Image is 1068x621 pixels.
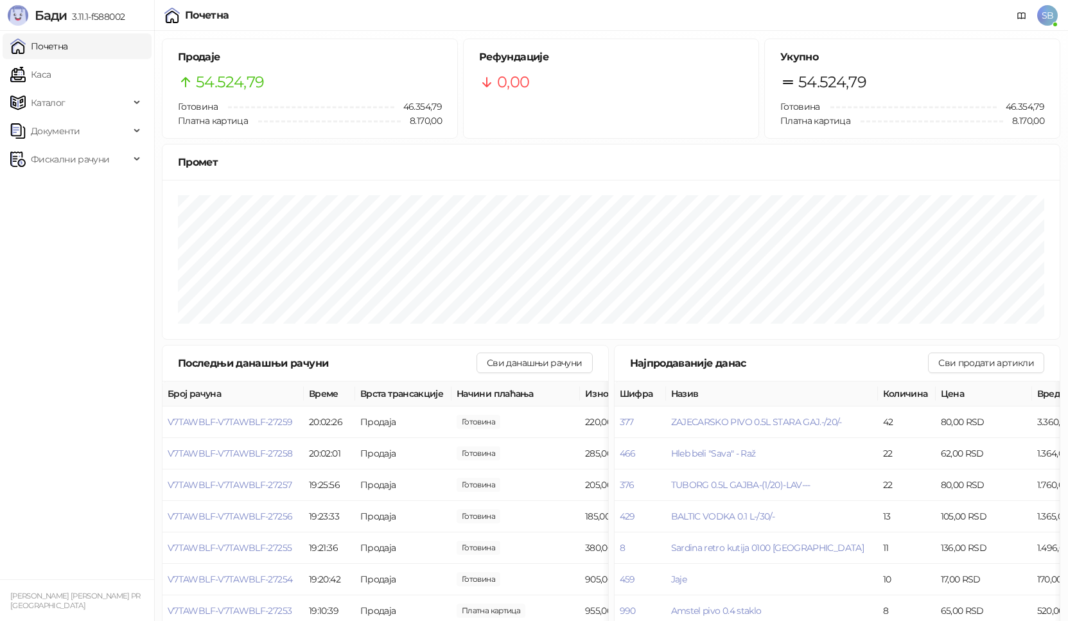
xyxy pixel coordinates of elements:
span: 54.524,79 [798,70,866,94]
img: Logo [8,5,28,26]
td: 13 [878,501,936,532]
button: 466 [620,448,636,459]
span: 54.524,79 [196,70,264,94]
td: 19:21:36 [304,532,355,564]
td: 22 [878,469,936,501]
td: 285,00 RSD [580,438,676,469]
th: Врста трансакције [355,381,451,407]
td: 62,00 RSD [936,438,1032,469]
button: V7TAWBLF-V7TAWBLF-27254 [168,573,292,585]
button: TUBORG 0.5L GAJBA-(1/20)-LAV--- [671,479,810,491]
button: V7TAWBLF-V7TAWBLF-27258 [168,448,292,459]
td: 20:02:01 [304,438,355,469]
td: Продаја [355,501,451,532]
th: Назив [666,381,878,407]
td: 19:20:42 [304,564,355,595]
td: 136,00 RSD [936,532,1032,564]
td: Продаја [355,407,451,438]
th: Количина [878,381,936,407]
span: 8.170,00 [1003,114,1044,128]
button: V7TAWBLF-V7TAWBLF-27256 [168,511,292,522]
h5: Укупно [780,49,1044,65]
th: Начини плаћања [451,381,580,407]
td: 220,00 RSD [580,407,676,438]
button: V7TAWBLF-V7TAWBLF-27253 [168,605,292,617]
td: Продаја [355,438,451,469]
td: Продаја [355,532,451,564]
td: 80,00 RSD [936,407,1032,438]
th: Цена [936,381,1032,407]
span: 185,00 [457,509,500,523]
span: 220,00 [457,415,500,429]
span: 285,00 [457,446,500,460]
td: 105,00 RSD [936,501,1032,532]
th: Број рачуна [162,381,304,407]
button: 990 [620,605,636,617]
span: SB [1037,5,1058,26]
td: 19:25:56 [304,469,355,501]
span: 0,00 [497,70,529,94]
div: Почетна [185,10,229,21]
td: 22 [878,438,936,469]
span: 46.354,79 [997,100,1044,114]
span: 955,00 [457,604,525,618]
button: Jaje [671,573,687,585]
button: 376 [620,479,635,491]
button: 459 [620,573,635,585]
a: Каса [10,62,51,87]
button: 8 [620,542,625,554]
button: 429 [620,511,635,522]
h5: Продаје [178,49,442,65]
small: [PERSON_NAME] [PERSON_NAME] PR [GEOGRAPHIC_DATA] [10,591,141,610]
th: Шифра [615,381,666,407]
button: BALTIC VODKA 0.1 L-/30/- [671,511,775,522]
span: Фискални рачуни [31,146,109,172]
td: 905,00 RSD [580,564,676,595]
button: V7TAWBLF-V7TAWBLF-27257 [168,479,292,491]
span: Готовина [780,101,820,112]
td: 17,00 RSD [936,564,1032,595]
div: Последњи данашњи рачуни [178,355,477,371]
span: Платна картица [178,115,248,127]
span: 380,00 [457,541,500,555]
span: 3.11.1-f588002 [67,11,125,22]
button: Sardina retro kutija 0100 [GEOGRAPHIC_DATA] [671,542,864,554]
th: Време [304,381,355,407]
th: Износ [580,381,676,407]
span: 905,00 [457,572,500,586]
div: Промет [178,154,1044,170]
td: 185,00 RSD [580,501,676,532]
td: 42 [878,407,936,438]
a: Документација [1011,5,1032,26]
td: 80,00 RSD [936,469,1032,501]
td: 19:23:33 [304,501,355,532]
div: Најпродаваније данас [630,355,929,371]
td: Продаја [355,564,451,595]
h5: Рефундације [479,49,743,65]
button: V7TAWBLF-V7TAWBLF-27255 [168,542,292,554]
button: Сви данашњи рачуни [477,353,592,373]
button: Hleb beli "Sava" - Raž [671,448,756,459]
button: ZAJECARSKO PIVO 0.5L STARA GAJ.-/20/- [671,416,842,428]
td: 380,00 RSD [580,532,676,564]
button: V7TAWBLF-V7TAWBLF-27259 [168,416,292,428]
td: 20:02:26 [304,407,355,438]
span: Бади [35,8,67,23]
td: Продаја [355,469,451,501]
button: Amstel pivo 0.4 staklo [671,605,762,617]
span: Документи [31,118,80,144]
button: Сви продати артикли [928,353,1044,373]
span: 46.354,79 [394,100,442,114]
span: Платна картица [780,115,850,127]
span: Готовина [178,101,218,112]
span: Каталог [31,90,66,116]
